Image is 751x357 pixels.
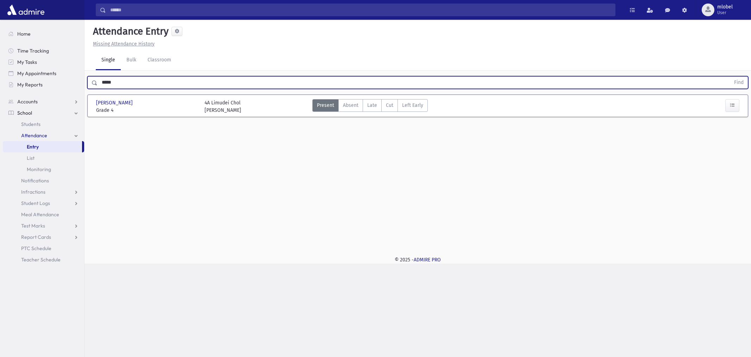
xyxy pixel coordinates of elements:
span: Students [21,121,40,127]
span: My Appointments [17,70,56,77]
a: Infractions [3,186,84,198]
a: Notifications [3,175,84,186]
div: 4A Limudei Chol [PERSON_NAME] [205,99,241,114]
span: Notifications [21,177,49,184]
input: Search [106,4,615,16]
span: Monitoring [27,166,51,173]
a: Attendance [3,130,84,141]
a: ADMIRE PRO [414,257,441,263]
a: Home [3,28,84,40]
a: Accounts [3,96,84,107]
span: Infractions [21,189,45,195]
span: mlobel [717,4,733,10]
span: Attendance [21,132,47,139]
a: Meal Attendance [3,209,84,220]
span: Cut [386,102,393,109]
span: [PERSON_NAME] [96,99,134,107]
span: My Tasks [17,59,37,65]
span: Absent [343,102,358,109]
span: School [17,110,32,116]
span: Left Early [402,102,423,109]
span: Teacher Schedule [21,256,61,263]
img: AdmirePro [6,3,46,17]
a: School [3,107,84,119]
a: My Appointments [3,68,84,79]
a: Students [3,119,84,130]
span: Student Logs [21,200,50,206]
a: Monitoring [3,164,84,175]
a: Time Tracking [3,45,84,56]
span: Home [17,31,31,37]
span: Meal Attendance [21,211,59,218]
a: Report Cards [3,231,84,243]
u: Missing Attendance History [93,41,155,47]
span: Test Marks [21,223,45,229]
span: Grade 4 [96,107,198,114]
h5: Attendance Entry [90,25,169,37]
a: My Reports [3,79,84,90]
div: © 2025 - [96,256,740,264]
div: AttTypes [312,99,428,114]
a: List [3,152,84,164]
a: Missing Attendance History [90,41,155,47]
a: Teacher Schedule [3,254,84,265]
span: Report Cards [21,234,51,240]
span: Late [367,102,377,109]
a: Entry [3,141,82,152]
span: Entry [27,144,39,150]
span: My Reports [17,81,43,88]
span: Accounts [17,98,38,105]
span: PTC Schedule [21,245,51,252]
a: My Tasks [3,56,84,68]
span: List [27,155,35,161]
a: Bulk [121,50,142,70]
span: Present [317,102,334,109]
a: Single [96,50,121,70]
button: Find [730,77,748,89]
a: PTC Schedule [3,243,84,254]
span: User [717,10,733,16]
span: Time Tracking [17,48,49,54]
a: Student Logs [3,198,84,209]
a: Test Marks [3,220,84,231]
a: Classroom [142,50,177,70]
